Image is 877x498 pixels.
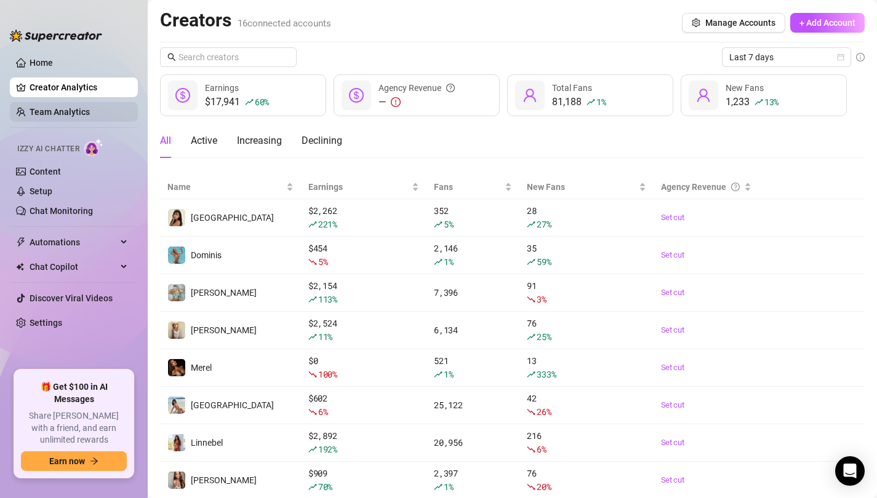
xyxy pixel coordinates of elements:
[21,410,127,446] span: Share [PERSON_NAME] with a friend, and earn unlimited rewards
[537,256,551,267] span: 59 %
[523,88,537,103] span: user
[537,218,551,230] span: 27 %
[596,96,606,108] span: 1 %
[168,472,185,489] img: Nora
[391,97,401,107] span: exclamation-circle
[661,362,752,374] a: Set cut
[308,295,317,304] span: rise
[764,96,779,108] span: 13 %
[10,30,102,42] img: logo-BBDzfeDw.svg
[434,467,512,494] div: 2,397
[168,434,185,451] img: Linnebel
[661,437,752,449] a: Set cut
[30,77,128,97] a: Creator Analytics
[30,257,117,277] span: Chat Copilot
[84,138,103,156] img: AI Chatter
[729,48,844,66] span: Last 7 days
[434,398,512,412] div: 25,122
[527,204,646,231] div: 28
[705,18,775,28] span: Manage Accounts
[318,256,327,267] span: 5 %
[537,331,551,342] span: 25 %
[191,438,223,448] span: Linnebel
[527,333,535,341] span: rise
[444,481,453,492] span: 1 %
[434,323,512,337] div: 6,134
[527,429,646,456] div: 216
[30,318,62,328] a: Settings
[799,18,855,28] span: + Add Account
[434,483,443,491] span: rise
[527,295,535,304] span: fall
[308,354,419,381] div: $ 0
[682,13,785,33] button: Manage Accounts
[191,213,274,223] span: [GEOGRAPHIC_DATA]
[318,443,337,455] span: 192 %
[696,88,711,103] span: user
[308,180,409,194] span: Earnings
[191,475,257,485] span: [PERSON_NAME]
[527,242,646,269] div: 35
[537,406,551,417] span: 26 %
[537,443,546,455] span: 6 %
[856,53,865,61] span: info-circle
[527,279,646,306] div: 91
[30,107,90,117] a: Team Analytics
[527,258,535,266] span: rise
[434,286,512,299] div: 7,396
[527,392,646,419] div: 42
[446,81,455,95] span: question-circle
[21,381,127,405] span: 🎁 Get $100 in AI Messages
[30,186,52,196] a: Setup
[527,180,636,194] span: New Fans
[191,133,217,148] div: Active
[308,392,419,419] div: $ 602
[308,258,317,266] span: fall
[318,368,337,380] span: 100 %
[255,96,269,108] span: 60 %
[16,263,24,271] img: Chat Copilot
[308,242,419,269] div: $ 454
[444,368,453,380] span: 1 %
[308,279,419,306] div: $ 2,154
[318,406,327,417] span: 6 %
[434,258,443,266] span: rise
[308,445,317,454] span: rise
[661,180,742,194] div: Agency Revenue
[168,209,185,226] img: Tokyo
[537,481,551,492] span: 20 %
[692,18,700,27] span: setting
[527,370,535,379] span: rise
[30,232,117,252] span: Automations
[527,483,535,491] span: fall
[308,370,317,379] span: fall
[434,242,512,269] div: 2,146
[731,180,740,194] span: question-circle
[444,256,453,267] span: 1 %
[308,317,419,344] div: $ 2,524
[835,456,865,486] div: Open Intercom Messenger
[318,218,337,230] span: 221 %
[434,180,502,194] span: Fans
[661,287,752,299] a: Set cut
[444,218,453,230] span: 5 %
[168,322,185,339] img: Megan
[175,88,190,103] span: dollar-circle
[308,220,317,229] span: rise
[301,175,426,199] th: Earnings
[587,98,595,106] span: rise
[552,95,606,109] div: 81,188
[308,408,317,416] span: fall
[527,317,646,344] div: 76
[308,333,317,341] span: rise
[30,58,53,68] a: Home
[527,467,646,494] div: 76
[837,53,844,61] span: calendar
[519,175,653,199] th: New Fans
[537,293,546,305] span: 3 %
[167,53,176,61] span: search
[755,98,763,106] span: rise
[527,445,535,454] span: fall
[30,293,113,303] a: Discover Viral Videos
[527,354,646,381] div: 13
